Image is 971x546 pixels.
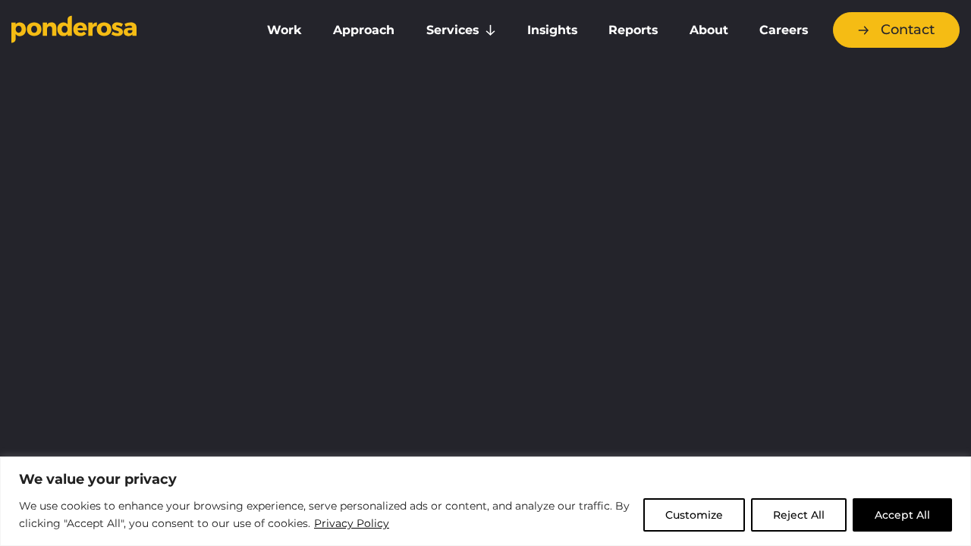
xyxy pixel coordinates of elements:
button: Reject All [751,498,847,532]
a: Privacy Policy [313,514,390,532]
a: Go to homepage [11,15,231,45]
p: We use cookies to enhance your browsing experience, serve personalized ads or content, and analyz... [19,497,632,533]
a: Services [413,14,508,46]
button: Accept All [853,498,952,532]
a: Insights [514,14,589,46]
a: Careers [747,14,821,46]
a: Contact [833,12,960,48]
a: About [677,14,740,46]
a: Reports [596,14,671,46]
a: Work [254,14,314,46]
button: Customize [643,498,745,532]
p: We value your privacy [19,470,952,488]
a: Approach [320,14,407,46]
